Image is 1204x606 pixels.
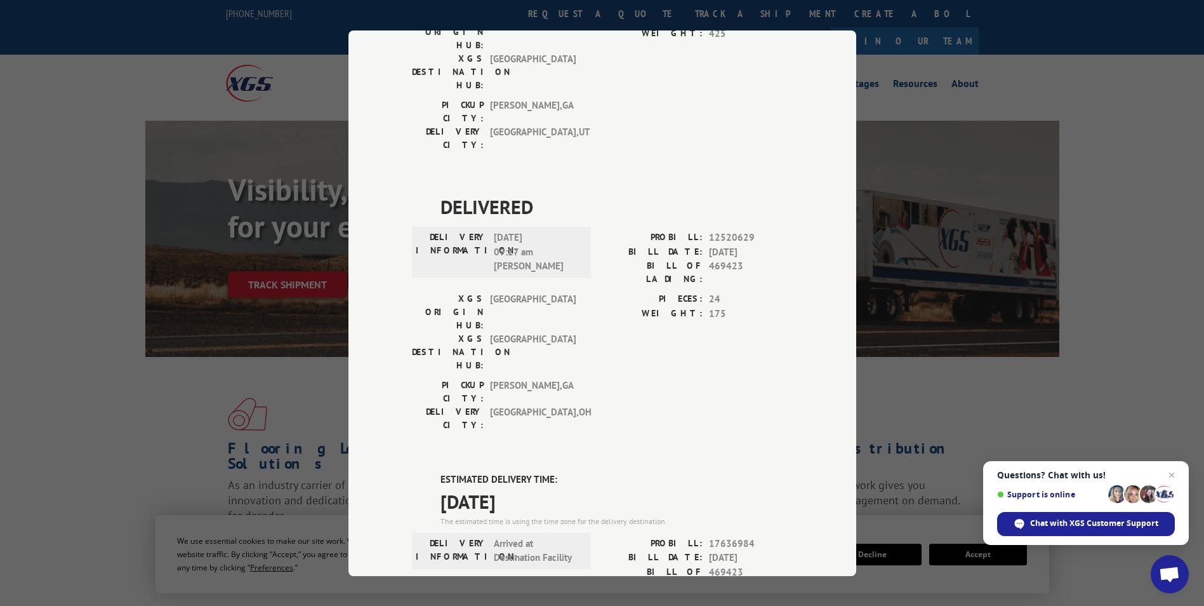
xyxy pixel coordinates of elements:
[416,231,487,274] label: DELIVERY INFORMATION:
[494,536,579,565] span: Arrived at Destination Facility
[602,292,703,307] label: PIECES:
[1151,555,1189,593] div: Open chat
[490,52,576,92] span: [GEOGRAPHIC_DATA]
[997,470,1175,480] span: Questions? Chat with us!
[416,536,487,565] label: DELIVERY INFORMATION:
[602,231,703,245] label: PROBILL:
[412,98,484,125] label: PICKUP CITY:
[412,52,484,92] label: XGS DESTINATION HUB:
[412,405,484,432] label: DELIVERY CITY:
[602,306,703,321] label: WEIGHT:
[602,259,703,286] label: BILL OF LADING:
[440,487,793,515] span: [DATE]
[602,551,703,565] label: BILL DATE:
[709,306,793,321] span: 175
[709,259,793,286] span: 469423
[490,12,576,52] span: [GEOGRAPHIC_DATA]
[1030,518,1158,529] span: Chat with XGS Customer Support
[490,292,576,332] span: [GEOGRAPHIC_DATA]
[490,332,576,372] span: [GEOGRAPHIC_DATA]
[494,231,579,274] span: [DATE] 09:27 am [PERSON_NAME]
[440,192,793,221] span: DELIVERED
[709,26,793,41] span: 425
[709,551,793,565] span: [DATE]
[440,473,793,487] label: ESTIMATED DELIVERY TIME:
[602,245,703,259] label: BILL DATE:
[412,332,484,372] label: XGS DESTINATION HUB:
[490,405,576,432] span: [GEOGRAPHIC_DATA] , OH
[602,536,703,551] label: PROBILL:
[997,512,1175,536] div: Chat with XGS Customer Support
[602,26,703,41] label: WEIGHT:
[490,379,576,405] span: [PERSON_NAME] , GA
[709,231,793,245] span: 12520629
[709,536,793,551] span: 17636984
[709,245,793,259] span: [DATE]
[490,125,576,152] span: [GEOGRAPHIC_DATA] , UT
[440,515,793,527] div: The estimated time is using the time zone for the delivery destination.
[412,125,484,152] label: DELIVERY CITY:
[602,565,703,591] label: BILL OF LADING:
[709,292,793,307] span: 24
[412,379,484,405] label: PICKUP CITY:
[412,292,484,332] label: XGS ORIGIN HUB:
[490,98,576,125] span: [PERSON_NAME] , GA
[412,12,484,52] label: XGS ORIGIN HUB:
[709,565,793,591] span: 469423
[997,490,1104,499] span: Support is online
[1164,468,1179,483] span: Close chat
